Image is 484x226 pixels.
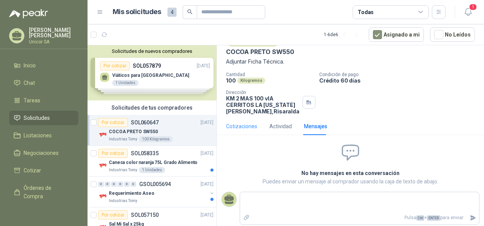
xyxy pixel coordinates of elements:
span: Cotizar [24,166,41,175]
p: COCOA PRETO SW550 [109,128,158,135]
span: Inicio [24,61,36,70]
span: Chat [24,79,35,87]
p: GSOL005694 [139,181,171,187]
p: Crédito 60 días [319,77,481,84]
p: COCOA PRETO SW550 [226,48,294,56]
div: Por cotizar [98,149,128,158]
button: 1 [461,5,475,19]
a: Remisiones [9,207,78,221]
div: 100 Kilogramos [139,136,173,142]
img: Company Logo [98,192,107,201]
p: [DATE] [201,181,213,188]
div: Solicitudes de tus compradores [88,100,217,115]
span: Tareas [24,96,40,105]
p: KM 2 MAS 100 vIA CERRITOS LA [US_STATE] [PERSON_NAME] , Risaralda [226,95,299,115]
span: 1 [469,3,477,11]
div: 0 [131,181,136,187]
div: Mensajes [304,122,327,131]
div: Solicitudes de nuevos compradoresPor cotizarSOL057879[DATE] Viáticos para [GEOGRAPHIC_DATA]1 Unid... [88,45,217,100]
a: Negociaciones [9,146,78,160]
a: Solicitudes [9,111,78,125]
button: Solicitudes de nuevos compradores [91,48,213,54]
div: Cotizaciones [226,122,257,131]
span: Licitaciones [24,131,52,140]
a: Cotizar [9,163,78,178]
p: Puedes enviar un mensaje al comprador usando la caja de texto de abajo. [218,177,482,186]
p: Pulsa + para enviar [253,211,467,224]
p: [DATE] [201,119,213,126]
span: Negociaciones [24,149,59,157]
div: Por cotizar [98,210,128,220]
h1: Mis solicitudes [113,6,161,18]
div: 0 [105,181,110,187]
button: No Leídos [430,27,475,42]
button: Asignado a mi [369,27,424,42]
span: search [187,9,193,14]
h2: No hay mensajes en esta conversación [218,169,482,177]
a: 0 0 0 0 0 0 GSOL005694[DATE] Company LogoRequerimiento AseoIndustrias Tomy [98,180,215,204]
p: Adjuntar Ficha Técnica. [226,57,475,66]
a: Inicio [9,58,78,73]
div: Kilogramos [237,78,265,84]
a: Chat [9,76,78,90]
div: 1 - 6 de 6 [324,29,363,41]
p: 100 [226,77,236,84]
a: Tareas [9,93,78,108]
span: ENTER [427,215,440,221]
p: Requerimiento Aseo [109,190,154,197]
div: 0 [124,181,130,187]
p: Caneca color naranja 75L Grado Alimento [109,159,197,166]
p: Unicor SA [29,40,78,44]
button: Enviar [466,211,479,224]
p: Industrias Tomy [109,198,137,204]
img: Company Logo [98,161,107,170]
div: Todas [358,8,374,16]
p: [DATE] [201,212,213,219]
a: Por cotizarSOL058335[DATE] Company LogoCaneca color naranja 75L Grado AlimentoIndustrias Tomy1 Un... [88,146,217,177]
div: 0 [98,181,104,187]
span: Solicitudes [24,114,50,122]
div: Por cotizar [98,118,128,127]
img: Company Logo [98,130,107,139]
p: Industrias Tomy [109,167,137,173]
p: SOL060647 [131,120,159,125]
img: Logo peakr [9,9,48,18]
div: Actividad [269,122,292,131]
p: Cantidad [226,72,313,77]
p: [PERSON_NAME] [PERSON_NAME] [29,27,78,38]
span: Ctrl [416,215,424,221]
span: 4 [167,8,177,17]
p: SOL058335 [131,151,159,156]
div: 1 Unidades [139,167,165,173]
div: 0 [118,181,123,187]
a: Por cotizarSOL060647[DATE] Company LogoCOCOA PRETO SW550Industrias Tomy100 Kilogramos [88,115,217,146]
span: Órdenes de Compra [24,184,71,201]
p: Dirección [226,90,299,95]
a: Licitaciones [9,128,78,143]
p: [DATE] [201,150,213,157]
p: SOL057150 [131,212,159,218]
a: Órdenes de Compra [9,181,78,204]
div: 0 [111,181,117,187]
p: Industrias Tomy [109,136,137,142]
label: Adjuntar archivos [240,211,253,224]
p: Condición de pago [319,72,481,77]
